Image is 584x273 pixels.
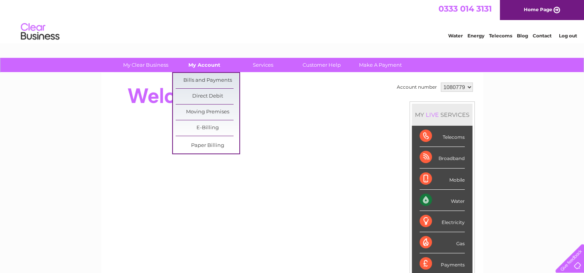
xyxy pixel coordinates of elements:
div: LIVE [424,111,440,118]
div: Water [420,190,465,211]
a: Log out [559,33,577,39]
a: 0333 014 3131 [438,4,492,13]
img: logo.png [20,20,60,44]
a: Paper Billing [176,138,239,153]
div: MY SERVICES [412,104,472,126]
div: Broadband [420,147,465,168]
a: Energy [467,33,484,39]
div: Mobile [420,169,465,190]
a: Water [448,33,463,39]
a: Direct Debit [176,89,239,104]
a: Customer Help [290,58,354,72]
a: Moving Premises [176,104,239,120]
a: Blog [517,33,528,39]
div: Clear Business is a trading name of Verastar Limited (registered in [GEOGRAPHIC_DATA] No. 3667643... [110,4,475,37]
td: Account number [395,81,439,94]
a: Services [231,58,295,72]
a: Bills and Payments [176,73,239,88]
a: My Clear Business [114,58,178,72]
a: Contact [533,33,552,39]
a: Telecoms [489,33,512,39]
a: Make A Payment [349,58,412,72]
div: Electricity [420,211,465,232]
a: My Account [173,58,236,72]
a: E-Billing [176,120,239,136]
div: Gas [420,232,465,253]
div: Telecoms [420,126,465,147]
